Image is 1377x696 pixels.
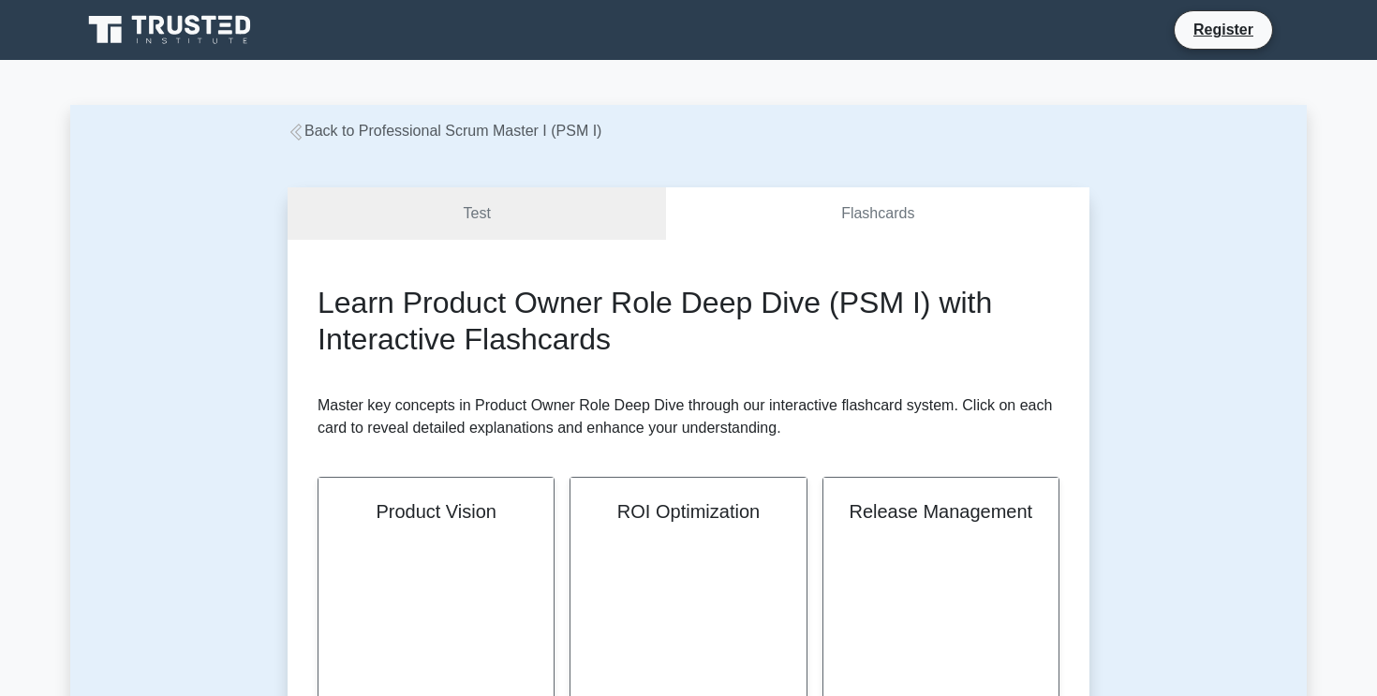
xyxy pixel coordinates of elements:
h2: Learn Product Owner Role Deep Dive (PSM I) with Interactive Flashcards [318,285,1059,357]
a: Flashcards [666,187,1089,241]
h2: ROI Optimization [593,500,783,523]
a: Back to Professional Scrum Master I (PSM I) [288,123,601,139]
a: Register [1182,18,1265,41]
p: Master key concepts in Product Owner Role Deep Dive through our interactive flashcard system. Cli... [318,394,1059,439]
h2: Product Vision [341,500,531,523]
a: Test [288,187,666,241]
h2: Release Management [846,500,1036,523]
